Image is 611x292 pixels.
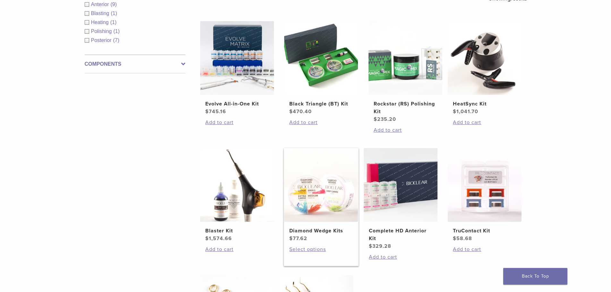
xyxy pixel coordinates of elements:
[205,100,269,108] h2: Evolve All-in-One Kit
[364,148,437,222] img: Complete HD Anterior Kit
[448,21,522,95] img: HeatSync Kit
[374,116,396,122] bdi: 235.20
[200,21,275,115] a: Evolve All-in-One KitEvolve All-in-One Kit $745.16
[91,11,111,16] span: Blasting
[453,108,456,115] span: $
[289,100,353,108] h2: Black Triangle (BT) Kit
[205,227,269,235] h2: Blaster Kit
[369,243,391,249] bdi: 329.28
[453,119,516,126] a: Add to cart: “HeatSync Kit”
[453,108,478,115] bdi: 1,041.70
[113,38,120,43] span: (7)
[205,235,232,242] bdi: 1,574.66
[453,235,472,242] bdi: 58.68
[200,148,275,242] a: Blaster KitBlaster Kit $1,574.66
[284,148,359,242] a: Diamond Wedge KitsDiamond Wedge Kits $77.62
[284,148,358,222] img: Diamond Wedge Kits
[284,21,358,95] img: Black Triangle (BT) Kit
[363,148,438,250] a: Complete HD Anterior KitComplete HD Anterior Kit $329.28
[205,108,226,115] bdi: 745.16
[205,108,209,115] span: $
[369,227,432,242] h2: Complete HD Anterior Kit
[110,20,117,25] span: (1)
[111,2,117,7] span: (9)
[369,243,372,249] span: $
[447,148,522,242] a: TruContact KitTruContact Kit $58.68
[374,100,437,115] h2: Rockstar (RS) Polishing Kit
[205,119,269,126] a: Add to cart: “Evolve All-in-One Kit”
[374,126,437,134] a: Add to cart: “Rockstar (RS) Polishing Kit”
[368,21,443,123] a: Rockstar (RS) Polishing KitRockstar (RS) Polishing Kit $235.20
[289,235,293,242] span: $
[289,108,293,115] span: $
[111,11,117,16] span: (1)
[284,21,359,115] a: Black Triangle (BT) KitBlack Triangle (BT) Kit $470.40
[113,29,120,34] span: (1)
[453,246,516,253] a: Add to cart: “TruContact Kit”
[369,21,442,95] img: Rockstar (RS) Polishing Kit
[453,235,456,242] span: $
[91,2,111,7] span: Anterior
[200,148,274,222] img: Blaster Kit
[369,253,432,261] a: Add to cart: “Complete HD Anterior Kit”
[448,148,522,222] img: TruContact Kit
[91,38,113,43] span: Posterior
[289,119,353,126] a: Add to cart: “Black Triangle (BT) Kit”
[503,268,567,285] a: Back To Top
[205,246,269,253] a: Add to cart: “Blaster Kit”
[85,60,185,68] label: Components
[374,116,377,122] span: $
[453,227,516,235] h2: TruContact Kit
[91,29,114,34] span: Polishing
[289,235,307,242] bdi: 77.62
[91,20,110,25] span: Heating
[447,21,522,115] a: HeatSync KitHeatSync Kit $1,041.70
[453,100,516,108] h2: HeatSync Kit
[205,235,209,242] span: $
[289,246,353,253] a: Select options for “Diamond Wedge Kits”
[200,21,274,95] img: Evolve All-in-One Kit
[289,108,312,115] bdi: 470.40
[289,227,353,235] h2: Diamond Wedge Kits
